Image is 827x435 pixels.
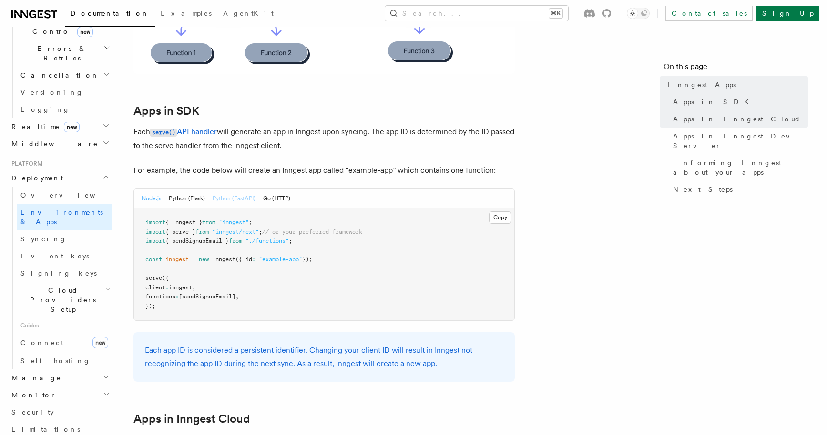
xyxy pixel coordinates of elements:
[17,282,112,318] button: Cloud Providers Setup
[145,219,165,226] span: import
[289,237,292,244] span: ;
[217,3,279,26] a: AgentKit
[150,127,217,136] a: serve()API handler
[8,404,112,421] a: Security
[665,6,753,21] a: Contact sales
[20,339,63,346] span: Connect
[17,40,112,67] button: Errors & Retries
[669,154,808,181] a: Informing Inngest about your apps
[8,369,112,386] button: Manage
[145,284,165,291] span: client
[259,228,262,235] span: ;
[8,373,61,383] span: Manage
[165,237,229,244] span: { sendSignupEmail }
[245,237,289,244] span: "./functions"
[20,191,119,199] span: Overview
[17,187,112,204] a: Overview
[223,10,274,17] span: AgentKit
[213,189,255,208] button: Python (FastAPI)
[673,114,801,124] span: Apps in Inngest Cloud
[664,61,808,76] h4: On this page
[11,408,54,416] span: Security
[17,101,112,118] a: Logging
[202,219,215,226] span: from
[165,228,195,235] span: { serve }
[17,67,112,84] button: Cancellation
[192,256,195,263] span: =
[17,13,112,40] button: Flow Controlnew
[175,293,179,300] span: :
[17,17,105,36] span: Flow Control
[150,129,177,137] code: serve()
[673,131,808,150] span: Apps in Inngest Dev Server
[155,3,217,26] a: Examples
[65,3,155,27] a: Documentation
[145,256,162,263] span: const
[664,76,808,93] a: Inngest Apps
[17,44,103,63] span: Errors & Retries
[17,247,112,265] a: Event keys
[20,106,70,113] span: Logging
[165,256,189,263] span: inngest
[169,189,205,208] button: Python (Flask)
[165,284,169,291] span: :
[669,128,808,154] a: Apps in Inngest Dev Server
[17,333,112,352] a: Connectnew
[192,284,195,291] span: ,
[8,135,112,152] button: Middleware
[262,228,362,235] span: // or your preferred framework
[249,219,252,226] span: ;
[756,6,819,21] a: Sign Up
[8,118,112,135] button: Realtimenew
[235,293,239,300] span: ,
[165,219,202,226] span: { Inngest }
[145,293,175,300] span: functions
[489,211,511,224] button: Copy
[199,256,209,263] span: new
[11,425,80,433] span: Limitations
[212,228,259,235] span: "inngest/next"
[17,70,99,80] span: Cancellation
[133,104,199,118] a: Apps in SDK
[259,256,302,263] span: "example-app"
[133,412,250,425] a: Apps in Inngest Cloud
[669,93,808,110] a: Apps in SDK
[20,357,91,365] span: Self hosting
[145,237,165,244] span: import
[20,269,97,277] span: Signing keys
[669,181,808,198] a: Next Steps
[8,187,112,369] div: Deployment
[133,164,515,177] p: For example, the code below will create an Inngest app called “example-app” which contains one fu...
[17,286,105,314] span: Cloud Providers Setup
[20,252,89,260] span: Event keys
[669,110,808,128] a: Apps in Inngest Cloud
[195,228,209,235] span: from
[17,230,112,247] a: Syncing
[161,10,212,17] span: Examples
[145,303,155,309] span: });
[145,228,165,235] span: import
[17,352,112,369] a: Self hosting
[92,337,108,348] span: new
[64,122,80,132] span: new
[17,265,112,282] a: Signing keys
[77,27,93,37] span: new
[212,256,235,263] span: Inngest
[229,237,242,244] span: from
[385,6,568,21] button: Search...⌘K
[8,122,80,131] span: Realtime
[142,189,161,208] button: Node.js
[8,173,63,183] span: Deployment
[71,10,149,17] span: Documentation
[673,185,733,194] span: Next Steps
[145,344,503,370] p: Each app ID is considered a persistent identifier. Changing your client ID will result in Inngest...
[20,208,103,226] span: Environments & Apps
[8,139,98,148] span: Middleware
[627,8,650,19] button: Toggle dark mode
[20,89,83,96] span: Versioning
[17,318,112,333] span: Guides
[169,284,192,291] span: inngest
[8,386,112,404] button: Monitor
[8,390,56,400] span: Monitor
[8,160,43,168] span: Platform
